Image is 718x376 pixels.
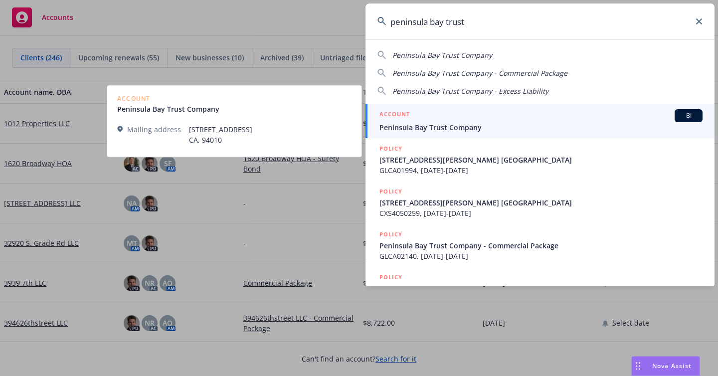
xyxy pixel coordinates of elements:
h5: ACCOUNT [379,109,410,121]
span: CXS4050259, [DATE]-[DATE] [379,208,703,218]
h5: POLICY [379,272,402,282]
input: Search... [365,3,715,39]
span: GLCA01994, [DATE]-[DATE] [379,165,703,176]
span: Peninsula Bay Trust Company [392,50,492,60]
button: Nova Assist [631,356,700,376]
a: POLICYPeninsula Bay Trust Company - Commercial PackageGLCA02140, [DATE]-[DATE] [365,224,715,267]
span: [STREET_ADDRESS][PERSON_NAME] [GEOGRAPHIC_DATA] [379,155,703,165]
span: Peninsula Bay Trust Company - Commercial Package [379,240,703,251]
span: [STREET_ADDRESS][PERSON_NAME] [GEOGRAPHIC_DATA] [379,197,703,208]
span: BI [679,111,699,120]
a: POLICY[STREET_ADDRESS] [365,267,715,310]
h5: POLICY [379,229,402,239]
span: [STREET_ADDRESS] [379,283,703,294]
h5: POLICY [379,187,402,196]
span: Peninsula Bay Trust Company [379,122,703,133]
div: Drag to move [632,357,644,376]
span: Nova Assist [652,362,692,370]
a: ACCOUNTBIPeninsula Bay Trust Company [365,104,715,138]
span: Peninsula Bay Trust Company - Excess Liability [392,86,548,96]
a: POLICY[STREET_ADDRESS][PERSON_NAME] [GEOGRAPHIC_DATA]CXS4050259, [DATE]-[DATE] [365,181,715,224]
a: POLICY[STREET_ADDRESS][PERSON_NAME] [GEOGRAPHIC_DATA]GLCA01994, [DATE]-[DATE] [365,138,715,181]
h5: POLICY [379,144,402,154]
span: Peninsula Bay Trust Company - Commercial Package [392,68,567,78]
span: GLCA02140, [DATE]-[DATE] [379,251,703,261]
